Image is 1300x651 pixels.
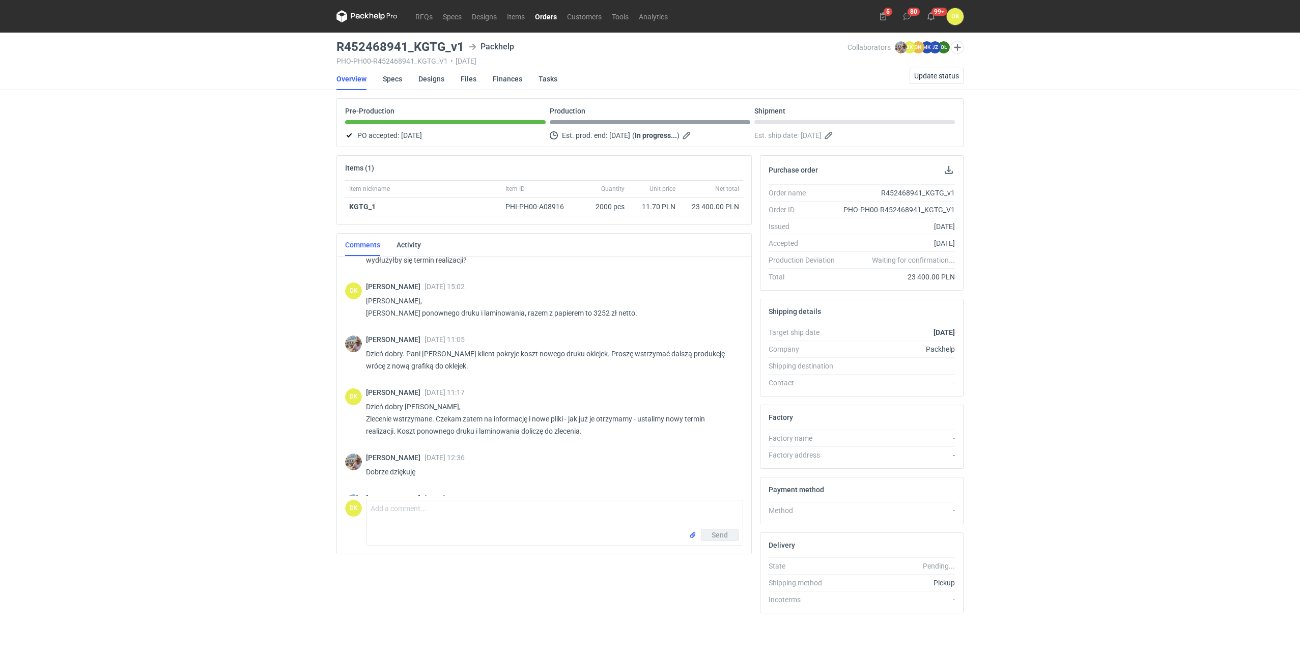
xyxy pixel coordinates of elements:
button: DK [947,8,964,25]
p: Shipment [754,107,785,115]
div: PHO-PH00-R452468941_KGTG_V1 [843,205,955,215]
div: Production Deviation [769,255,843,265]
img: Michał Palasek [345,454,362,470]
svg: Packhelp Pro [336,10,398,22]
div: Packhelp [843,344,955,354]
span: [DATE] [609,129,630,141]
h2: Purchase order [769,166,818,174]
p: Dzień dobry. Pani [PERSON_NAME] klient pokryje koszt nowego druku oklejek. Proszę wstrzymać dalsz... [366,348,735,372]
div: Michał Palasek [345,335,362,352]
figcaption: DK [345,500,362,517]
p: Dobrze dziękuję [366,466,735,478]
button: Download PO [943,164,955,176]
span: Collaborators [847,43,891,51]
figcaption: OŁ [938,41,950,53]
h2: Delivery [769,541,795,549]
h2: Items (1) [345,164,374,172]
div: 2000 pcs [578,197,629,216]
div: Dominika Kaczyńska [947,8,964,25]
button: 99+ [923,8,939,24]
div: Dominika Kaczyńska [345,500,362,517]
figcaption: MK [921,41,933,53]
span: [DATE] 16:06 [425,494,465,502]
span: [DATE] [401,129,422,141]
span: [PERSON_NAME] [366,335,425,344]
div: Incoterms [769,595,843,605]
a: Specs [383,68,402,90]
div: 11.70 PLN [633,202,675,212]
div: - [843,505,955,516]
span: [DATE] 15:02 [425,282,465,291]
div: - [843,595,955,605]
div: [DATE] [843,221,955,232]
div: Est. prod. end: [550,129,750,141]
em: Waiting for confirmation... [872,255,955,265]
figcaption: JZ [929,41,941,53]
button: 5 [875,8,891,24]
figcaption: DK [345,282,362,299]
strong: KGTG_1 [349,203,376,211]
span: • [450,57,453,65]
a: Designs [418,68,444,90]
strong: [DATE] [934,328,955,336]
div: Shipping method [769,578,843,588]
a: Tools [607,10,634,22]
a: Tasks [539,68,557,90]
div: Dominika Kaczyńska [345,388,362,405]
div: Total [769,272,843,282]
figcaption: DK [903,41,916,53]
a: Designs [467,10,502,22]
span: [DATE] [801,129,822,141]
span: [PERSON_NAME] [366,388,425,397]
a: Customers [562,10,607,22]
div: Contact [769,378,843,388]
strong: In progress... [635,131,677,139]
span: Item nickname [349,185,390,193]
div: Factory address [769,450,843,460]
div: Factory name [769,433,843,443]
a: Files [461,68,476,90]
div: [DATE] [843,238,955,248]
img: Michał Palasek [895,41,907,53]
img: Michał Palasek [345,494,362,511]
em: ) [677,131,680,139]
div: PHO-PH00-R452468941_KGTG_V1 [DATE] [336,57,847,65]
div: - [843,378,955,388]
div: Method [769,505,843,516]
span: [PERSON_NAME] [366,282,425,291]
p: Dzień dobry [PERSON_NAME], Zlecenie wstrzymane. Czekam zatem na informację i nowe pliki - jak już... [366,401,735,437]
a: Analytics [634,10,673,22]
a: RFQs [410,10,438,22]
span: [PERSON_NAME] [366,494,425,502]
div: - [843,433,955,443]
em: ( [632,131,635,139]
div: Packhelp [468,41,514,53]
a: Orders [530,10,562,22]
div: 23 400.00 PLN [684,202,739,212]
div: Target ship date [769,327,843,337]
p: Pre-Production [345,107,394,115]
button: Edit estimated shipping date [824,129,836,141]
p: Production [550,107,585,115]
div: Dominika Kaczyńska [345,282,362,299]
h2: Payment method [769,486,824,494]
div: Company [769,344,843,354]
span: Update status [914,72,959,79]
div: 23 400.00 PLN [843,272,955,282]
div: Pickup [843,578,955,588]
button: Send [701,529,739,541]
span: Net total [715,185,739,193]
div: Est. ship date: [754,129,955,141]
span: [PERSON_NAME] [366,454,425,462]
span: Quantity [601,185,625,193]
div: State [769,561,843,571]
div: PO accepted: [345,129,546,141]
figcaption: BN [912,41,924,53]
button: 80 [899,8,915,24]
a: Overview [336,68,366,90]
button: Update status [910,68,964,84]
span: [DATE] 12:36 [425,454,465,462]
